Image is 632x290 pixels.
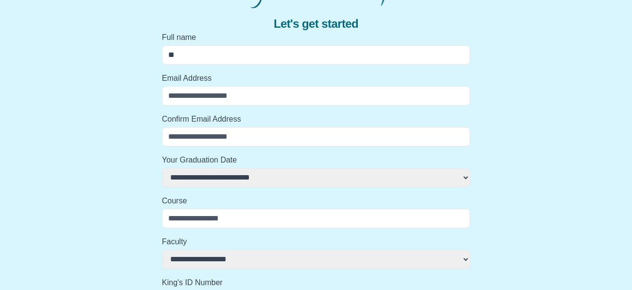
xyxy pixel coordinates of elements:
[274,16,358,32] span: Let's get started
[162,195,470,207] label: Course
[162,113,470,125] label: Confirm Email Address
[162,72,470,84] label: Email Address
[162,154,470,166] label: Your Graduation Date
[162,236,470,248] label: Faculty
[162,277,470,289] label: King's ID Number
[162,32,470,43] label: Full name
